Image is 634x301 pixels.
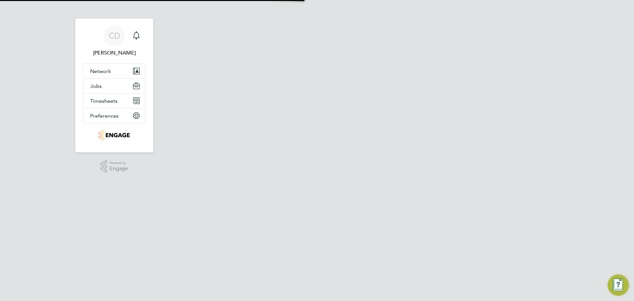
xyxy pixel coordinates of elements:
[109,31,120,40] span: CD
[110,160,128,166] span: Powered by
[84,94,145,108] button: Timesheets
[83,130,145,140] a: Go to home page
[90,68,111,74] span: Network
[84,64,145,78] button: Network
[83,25,145,57] a: CD[PERSON_NAME]
[84,108,145,123] button: Preferences
[83,49,145,57] span: Craig Dixon
[90,83,102,89] span: Jobs
[90,113,119,119] span: Preferences
[84,79,145,93] button: Jobs
[100,160,128,173] a: Powered byEngage
[110,166,128,171] span: Engage
[75,19,153,152] nav: Main navigation
[99,130,129,140] img: g4s7-logo-retina.png
[90,98,118,104] span: Timesheets
[608,275,629,296] button: Engage Resource Center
